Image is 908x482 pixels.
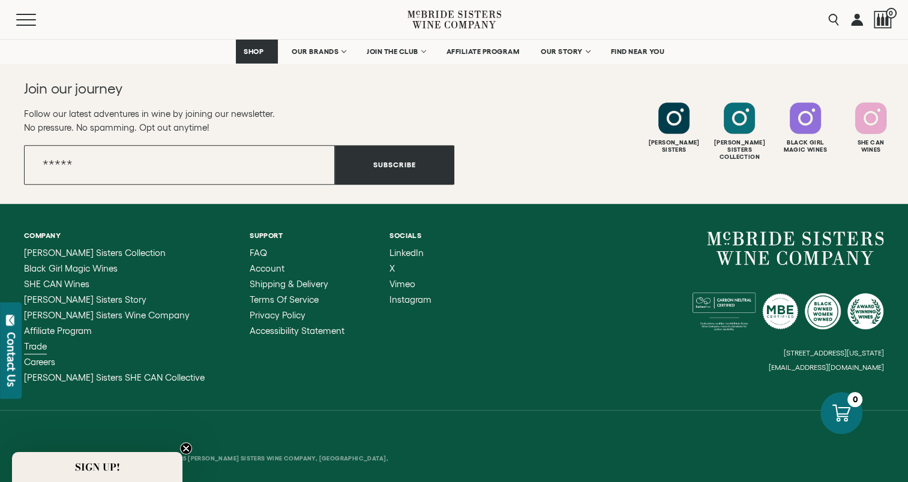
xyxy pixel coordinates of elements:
[643,103,705,153] a: Follow McBride Sisters on Instagram [PERSON_NAME]Sisters
[769,363,884,372] small: [EMAIL_ADDRESS][DOMAIN_NAME]
[541,47,583,56] span: OUR STORY
[24,326,92,336] span: Affiliate Program
[24,263,118,273] span: Black Girl Magic Wines
[250,263,284,273] span: Account
[292,47,338,56] span: OUR BRANDS
[24,357,55,367] span: Careers
[24,295,205,305] a: McBride Sisters Story
[250,279,344,289] a: Shipping & Delivery
[367,47,418,56] span: JOIN THE CLUB
[250,295,344,305] a: Terms of Service
[24,145,335,185] input: Email
[708,103,771,161] a: Follow McBride Sisters Collection on Instagram [PERSON_NAME] SistersCollection
[603,40,673,64] a: FIND NEAR YOU
[250,264,344,273] a: Account
[250,310,305,320] span: Privacy Policy
[389,264,431,273] a: X
[840,139,902,153] div: She Can Wines
[24,357,205,367] a: Careers
[244,47,264,56] span: SHOP
[24,264,205,273] a: Black Girl Magic Wines
[24,279,205,289] a: SHE CAN Wines
[611,47,665,56] span: FIND NEAR YOU
[446,47,520,56] span: AFFILIATE PROGRAM
[24,279,89,289] span: SHE CAN Wines
[24,341,47,351] span: Trade
[389,295,431,305] a: Instagram
[250,326,344,336] a: Accessibility Statement
[24,248,205,258] a: McBride Sisters Collection
[840,103,902,153] a: Follow SHE CAN Wines on Instagram She CanWines
[24,294,146,305] span: [PERSON_NAME] Sisters Story
[16,14,59,26] button: Mobile Menu Trigger
[774,103,837,153] a: Follow Black Girl Magic Wines on Instagram Black GirlMagic Wines
[389,279,431,289] a: Vimeo
[847,392,862,407] div: 0
[24,310,190,320] span: [PERSON_NAME] Sisters Wine Company
[784,349,884,357] small: [STREET_ADDRESS][US_STATE]
[439,40,528,64] a: AFFILIATE PROGRAM
[5,332,17,387] div: Contact Us
[250,248,267,258] span: FAQ
[250,311,344,320] a: Privacy Policy
[708,139,771,161] div: [PERSON_NAME] Sisters Collection
[707,231,884,265] a: McBride Sisters Wine Company
[12,452,182,482] div: SIGN UP!Close teaser
[250,294,319,305] span: Terms of Service
[236,40,278,64] a: SHOP
[24,79,411,98] h2: Join our journey
[359,40,433,64] a: JOIN THE CLUB
[180,442,192,454] button: Close teaser
[643,139,705,153] div: [PERSON_NAME] Sisters
[284,40,353,64] a: OUR BRANDS
[389,279,415,289] span: Vimeo
[774,139,837,153] div: Black Girl Magic Wines
[24,372,205,382] span: [PERSON_NAME] Sisters SHE CAN Collective
[250,279,328,289] span: Shipping & Delivery
[24,311,205,320] a: McBride Sisters Wine Company
[335,145,454,185] button: Subscribe
[250,248,344,258] a: FAQ
[533,40,597,64] a: OUR STORY
[24,342,205,351] a: Trade
[24,107,454,134] p: Follow our latest adventures in wine by joining our newsletter. No pressure. No spamming. Opt out...
[24,373,205,382] a: McBride Sisters SHE CAN Collective
[389,263,395,273] span: X
[886,8,897,19] span: 0
[389,248,424,258] span: LinkedIn
[75,460,120,474] span: SIGN UP!
[24,455,388,470] span: Enjoy Responsibly. ©2025 [PERSON_NAME] Sisters Wine Company, [GEOGRAPHIC_DATA], [GEOGRAPHIC_DATA].
[24,248,166,258] span: [PERSON_NAME] Sisters Collection
[24,326,205,336] a: Affiliate Program
[389,248,431,258] a: LinkedIn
